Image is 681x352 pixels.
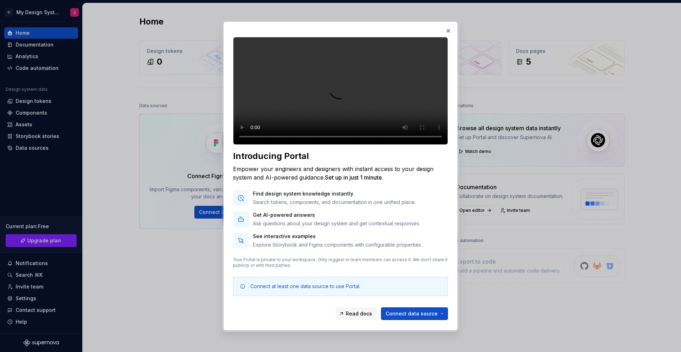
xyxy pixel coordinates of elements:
[250,283,360,290] div: Connect at least one data source to use Portal.
[381,307,448,320] button: Connect data source
[233,165,448,182] div: Empower your engineers and designers with instant access to your design system and AI-powered gui...
[253,211,420,219] p: Get AI-powered answers
[253,233,422,240] p: See interactive examples
[386,310,438,317] span: Connect data source
[336,307,377,320] a: Read docs
[253,220,420,227] p: Ask questions about your design system and get contextual responses.
[233,257,448,268] p: Your Portal is private to your workspace. Only logged-in team members can access it. We don't sha...
[233,150,448,162] div: Introducing Portal
[253,190,416,197] p: Find design system knowledge instantly
[253,199,416,206] p: Search tokens, components, and documentation in one unified place.
[325,174,383,181] span: Set up in just 1 minute.
[253,241,422,248] p: Explore Storybook and Figma components with configurable properties.
[346,310,372,317] span: Read docs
